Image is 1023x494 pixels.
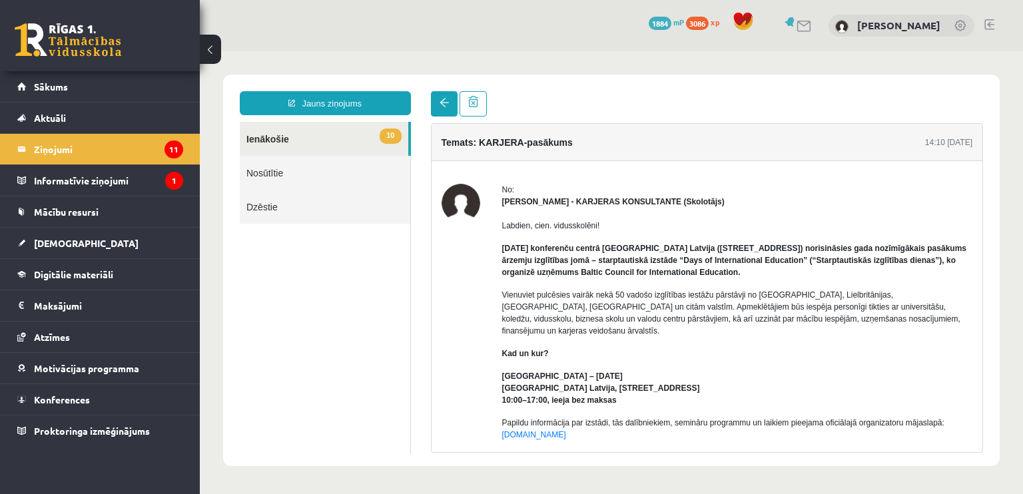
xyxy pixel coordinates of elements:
a: Dzēstie [40,138,210,172]
p: Labdien, cien. vidusskolēni! [302,168,773,180]
legend: Informatīvie ziņojumi [34,165,183,196]
a: [DOMAIN_NAME] [302,379,366,388]
a: Proktoringa izmēģinājums [17,415,183,446]
span: Konferences [34,393,90,405]
span: [DEMOGRAPHIC_DATA] [34,237,139,249]
span: Mācību resursi [34,206,99,218]
div: 14:10 [DATE] [725,85,773,97]
img: Karīna Saveļjeva - KARJERAS KONSULTANTE [242,132,280,171]
a: 3086 xp [686,17,726,27]
strong: [PERSON_NAME] - KARJERAS KONSULTANTE (Skolotājs) [302,146,525,155]
p: Informāciju sagatavoja: [PERSON_NAME] Tālrunis: 28825099, e-pasts: [302,400,773,424]
a: 1884 mP [649,17,684,27]
a: Sākums [17,71,183,102]
span: Proktoringa izmēģinājums [34,425,150,437]
a: 10Ienākošie [40,71,208,105]
a: Konferences [17,384,183,415]
a: Rīgas 1. Tālmācības vidusskola [15,23,121,57]
a: Nosūtītie [40,105,210,138]
legend: Maksājumi [34,290,183,321]
a: [DEMOGRAPHIC_DATA] [17,228,183,258]
img: Daniels Feofanovs [835,20,849,33]
a: Aktuāli [17,103,183,133]
a: Digitālie materiāli [17,259,183,290]
i: 11 [165,140,183,158]
a: Mācību resursi [17,196,183,227]
p: Papildu informācija par izstādi, tās dalībniekiem, semināru programmu un laikiem pieejama oficiāl... [302,366,773,389]
a: Motivācijas programma [17,353,183,383]
p: Vienuviet pulcēsies vairāk nekā 50 vadošo izglītības iestāžu pārstāvji no [GEOGRAPHIC_DATA], Liel... [302,238,773,286]
a: Atzīmes [17,322,183,352]
span: 3086 [686,17,709,30]
a: Maksājumi [17,290,183,321]
span: 1884 [649,17,671,30]
a: Informatīvie ziņojumi1 [17,165,183,196]
span: xp [711,17,719,27]
a: Jauns ziņojums [40,40,211,64]
h4: Temats: KARJERA-pasākums [242,86,373,97]
a: [PERSON_NAME] [857,19,940,32]
span: Sākums [34,81,68,93]
strong: Kad un kur? [302,298,349,307]
strong: [GEOGRAPHIC_DATA] – [DATE] [GEOGRAPHIC_DATA] Latvija, [STREET_ADDRESS] 10:00–17:00, ieeja bez maksas [302,320,500,354]
span: Atzīmes [34,331,70,343]
span: 10 [180,77,201,93]
legend: Ziņojumi [34,134,183,164]
span: mP [673,17,684,27]
div: No: [302,132,773,144]
i: 1 [165,172,183,190]
span: Aktuāli [34,112,66,124]
span: Motivācijas programma [34,362,139,374]
span: Digitālie materiāli [34,268,113,280]
strong: [DATE] konferenču centrā [GEOGRAPHIC_DATA] Latvija ([STREET_ADDRESS]) norisināsies gada nozīmīgāk... [302,192,767,226]
a: Ziņojumi11 [17,134,183,164]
